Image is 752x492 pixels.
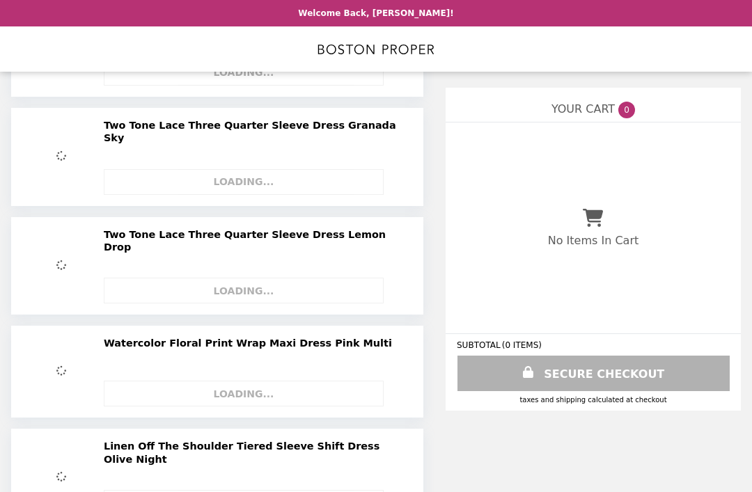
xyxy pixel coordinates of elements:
[457,340,502,350] span: SUBTOTAL
[618,102,635,118] span: 0
[318,35,434,63] img: Brand Logo
[104,228,402,254] h2: Two Tone Lace Three Quarter Sleeve Dress Lemon Drop
[502,340,542,350] span: ( 0 ITEMS )
[548,234,639,247] p: No Items In Cart
[551,102,615,116] span: YOUR CART
[104,440,402,466] h2: Linen Off The Shoulder Tiered Sleeve Shift Dress Olive Night
[104,119,402,145] h2: Two Tone Lace Three Quarter Sleeve Dress Granada Sky
[104,337,398,349] h2: Watercolor Floral Print Wrap Maxi Dress Pink Multi
[457,396,730,404] div: Taxes and Shipping calculated at checkout
[298,8,453,18] p: Welcome Back, [PERSON_NAME]!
